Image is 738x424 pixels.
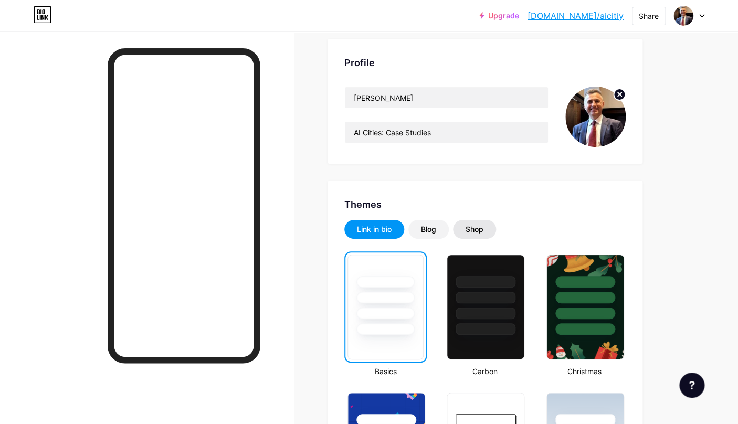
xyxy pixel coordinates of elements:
[444,366,526,377] div: Carbon
[344,56,626,70] div: Profile
[466,224,483,235] div: Shop
[479,12,519,20] a: Upgrade
[673,6,693,26] img: aicitiy
[543,366,626,377] div: Christmas
[565,87,626,147] img: aicitiy
[421,224,436,235] div: Blog
[345,122,548,143] input: Bio
[357,224,392,235] div: Link in bio
[345,87,548,108] input: Name
[639,10,659,22] div: Share
[344,197,626,211] div: Themes
[528,9,624,22] a: [DOMAIN_NAME]/aicitiy
[344,366,427,377] div: Basics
